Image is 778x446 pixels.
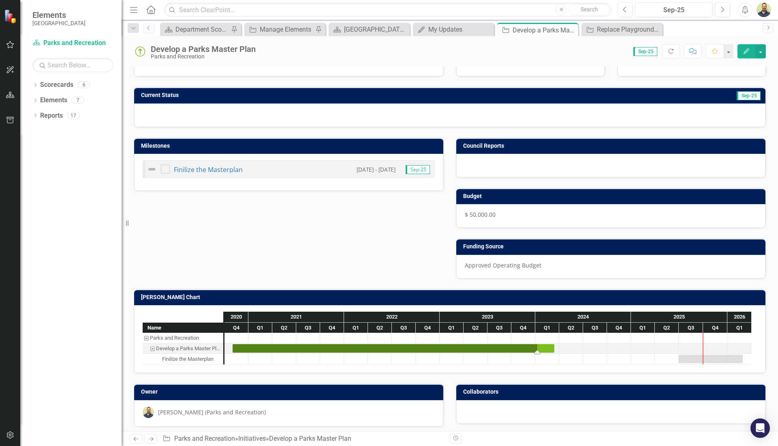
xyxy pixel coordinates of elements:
div: Q3 [392,323,416,333]
div: 7 [71,97,84,104]
div: Open Intercom Messenger [750,418,770,438]
a: Scorecards [40,80,73,90]
a: Replace Playground Equipment in Public Parks [583,24,660,34]
div: Q2 [368,323,392,333]
h3: Budget [463,193,761,199]
div: Parks and Recreation [151,54,256,60]
div: Task: Start date: 2020-11-01 End date: 2024-03-13 [233,344,554,353]
input: Search ClearPoint... [164,3,611,17]
span: Approved Operating Budget [465,261,541,269]
h3: Funding Source [463,243,761,250]
div: Q4 [511,323,535,333]
div: [GEOGRAPHIC_DATA] Page [344,24,408,34]
span: $ 50,000.00 [465,211,496,218]
div: Parks and Recreation [150,333,199,343]
div: Q3 [583,323,607,333]
div: My Updates [428,24,492,34]
div: Name [143,323,223,333]
button: Search [569,4,609,15]
small: [DATE] - [DATE] [357,166,395,173]
img: Proceeding as Anticipated [134,45,147,58]
div: Q3 [679,323,703,333]
div: Finilize the Masterplan [143,354,223,364]
div: Develop a Parks Master Plan [513,25,576,35]
a: Elements [40,96,67,105]
div: 17 [67,112,80,119]
div: 2021 [248,312,344,322]
div: Finilize the Masterplan [162,354,214,364]
div: Task: Parks and Recreation Start date: 2020-11-01 End date: 2020-11-02 [143,333,223,343]
div: 2020 [224,312,248,322]
img: Not Defined [147,164,157,174]
span: Sep-25 [737,91,761,100]
a: [GEOGRAPHIC_DATA] Page [331,24,408,34]
h3: Owner [141,389,439,395]
div: Develop a Parks Master Plan [151,45,256,54]
img: ClearPoint Strategy [4,9,18,23]
div: Q3 [296,323,320,333]
h3: Current Status [141,92,516,98]
img: Terry Vachon [143,407,154,418]
div: Q3 [487,323,511,333]
div: Task: Start date: 2025-07-01 End date: 2026-02-27 [679,355,743,363]
a: Initiatives [238,435,266,442]
a: Manage Elements [246,24,313,34]
div: Q2 [559,323,583,333]
div: Q4 [416,323,440,333]
div: Develop a Parks Master Plan [156,343,221,354]
div: Replace Playground Equipment in Public Parks [597,24,660,34]
a: Finilize the Masterplan [174,165,243,174]
h3: [PERSON_NAME] Chart [141,294,761,300]
div: Develop a Parks Master Plan [269,435,351,442]
h3: Milestones [141,143,439,149]
div: 2026 [727,312,752,322]
div: Q1 [631,323,655,333]
div: 2025 [631,312,727,322]
div: Sep-25 [638,5,710,15]
div: Q4 [320,323,344,333]
div: Task: Start date: 2025-07-01 End date: 2026-02-27 [143,354,223,364]
div: 2022 [344,312,440,322]
div: Parks and Recreation [143,333,223,343]
span: Sep-25 [406,165,430,174]
div: Q4 [703,323,727,333]
div: Q1 [440,323,464,333]
a: Parks and Recreation [32,39,113,48]
a: Reports [40,111,63,121]
span: Sep-25 [633,47,657,56]
div: Q1 [248,323,272,333]
img: Terry Vachon [757,2,771,17]
div: Task: Start date: 2020-11-01 End date: 2024-03-13 [143,343,223,354]
div: 6 [77,82,90,88]
div: Develop a Parks Master Plan [143,343,223,354]
div: Q2 [272,323,296,333]
a: Department Scorecard: Parks and Recreation [162,24,229,34]
h3: Council Reports [463,143,761,149]
div: 2023 [440,312,535,322]
input: Search Below... [32,58,113,72]
div: Department Scorecard: Parks and Recreation [175,24,229,34]
h3: Collaborators [463,389,761,395]
div: Q1 [727,323,752,333]
div: 2024 [535,312,631,322]
a: My Updates [415,24,492,34]
div: Q1 [535,323,559,333]
small: [GEOGRAPHIC_DATA] [32,20,85,26]
div: Q4 [224,323,248,333]
div: Q1 [344,323,368,333]
a: Parks and Recreation [174,435,235,442]
div: Q4 [607,323,631,333]
span: Search [581,6,598,13]
div: » » [162,434,444,444]
div: [PERSON_NAME] (Parks and Recreation) [158,408,266,416]
div: Q2 [464,323,487,333]
span: Elements [32,10,85,20]
div: Q2 [655,323,679,333]
button: Sep-25 [635,2,713,17]
div: Manage Elements [260,24,313,34]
